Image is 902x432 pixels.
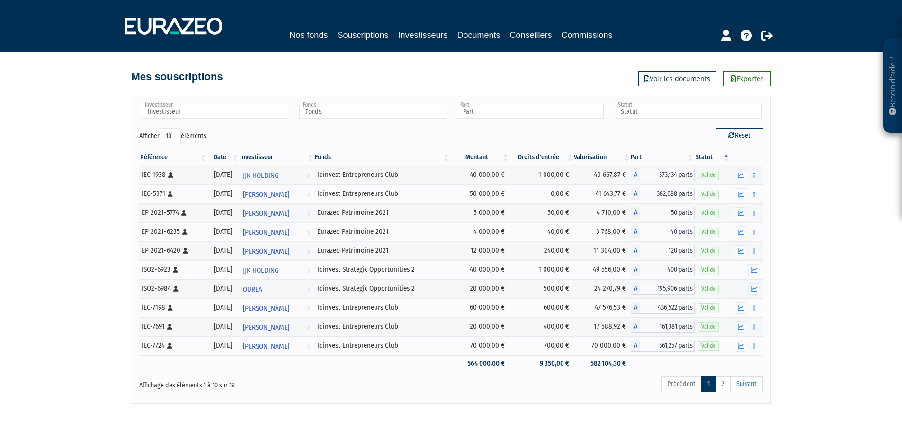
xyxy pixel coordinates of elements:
[168,172,173,178] i: [Français] Personne physique
[631,264,695,276] div: A - Idinvest Strategic Opportunities 2
[640,245,695,257] span: 120 parts
[210,170,236,180] div: [DATE]
[314,149,450,165] th: Fonds: activer pour trier la colonne par ordre croissant
[239,317,314,336] a: [PERSON_NAME]
[239,222,314,241] a: [PERSON_NAME]
[730,376,763,392] a: Suivant
[450,298,509,317] td: 60 000,00 €
[631,226,640,238] span: A
[139,375,391,390] div: Affichage des éléments 1 à 10 sur 19
[207,149,239,165] th: Date: activer pour trier la colonne par ordre croissant
[182,229,188,235] i: [Français] Personne physique
[631,283,695,295] div: A - Idinvest Strategic Opportunities 2
[509,355,574,372] td: 9 350,00 €
[142,246,204,256] div: EP 2021-6420
[317,170,447,180] div: Idinvest Entrepreneurs Club
[168,191,173,197] i: [Français] Personne physique
[631,340,695,352] div: A - Idinvest Entrepreneurs Club
[450,355,509,372] td: 564 000,00 €
[450,336,509,355] td: 70 000,00 €
[509,298,574,317] td: 600,00 €
[509,241,574,260] td: 240,00 €
[317,340,447,350] div: Idinvest Entrepreneurs Club
[640,169,695,181] span: 373,134 parts
[239,298,314,317] a: [PERSON_NAME]
[243,300,289,317] span: [PERSON_NAME]
[631,226,695,238] div: A - Eurazeo Patrimoine 2021
[574,184,631,203] td: 41 643,77 €
[640,321,695,333] span: 161,381 parts
[631,321,695,333] div: A - Idinvest Entrepreneurs Club
[698,341,719,350] span: Valide
[450,241,509,260] td: 12 000,00 €
[317,246,447,256] div: Eurazeo Patrimoine 2021
[631,169,640,181] span: A
[243,224,289,241] span: [PERSON_NAME]
[243,281,262,298] span: OUREA
[168,305,173,311] i: [Français] Personne physique
[142,340,204,350] div: IEC-7724
[631,188,640,200] span: A
[337,28,388,43] a: Souscriptions
[210,322,236,331] div: [DATE]
[631,245,695,257] div: A - Eurazeo Patrimoine 2021
[716,128,763,143] button: Reset
[167,324,172,330] i: [Français] Personne physique
[509,336,574,355] td: 700,00 €
[715,376,731,392] a: 2
[450,165,509,184] td: 40 000,00 €
[307,224,310,241] i: Voir l'investisseur
[631,188,695,200] div: A - Idinvest Entrepreneurs Club
[574,298,631,317] td: 47 576,53 €
[307,281,310,298] i: Voir l'investisseur
[631,302,640,314] span: A
[243,243,289,260] span: [PERSON_NAME]
[631,169,695,181] div: A - Idinvest Entrepreneurs Club
[181,210,187,216] i: [Français] Personne physique
[243,186,289,203] span: [PERSON_NAME]
[698,285,719,294] span: Valide
[243,338,289,355] span: [PERSON_NAME]
[631,207,695,219] div: A - Eurazeo Patrimoine 2021
[509,149,574,165] th: Droits d'entrée: activer pour trier la colonne par ordre croissant
[139,149,207,165] th: Référence : activer pour trier la colonne par ordre croissant
[574,203,631,222] td: 4 710,00 €
[509,260,574,279] td: 1 000,00 €
[695,149,731,165] th: Statut : activer pour trier la colonne par ordre d&eacute;croissant
[698,266,719,275] span: Valide
[307,338,310,355] i: Voir l'investisseur
[243,319,289,336] span: [PERSON_NAME]
[307,319,310,336] i: Voir l'investisseur
[640,302,695,314] span: 436,522 parts
[698,303,719,313] span: Valide
[450,203,509,222] td: 5 000,00 €
[574,355,631,372] td: 582 104,30 €
[210,303,236,313] div: [DATE]
[574,165,631,184] td: 40 667,87 €
[698,322,719,331] span: Valide
[317,265,447,275] div: Idinvest Strategic Opportunities 2
[317,189,447,199] div: Idinvest Entrepreneurs Club
[510,28,552,42] a: Conseillers
[317,284,447,294] div: Idinvest Strategic Opportunities 2
[574,317,631,336] td: 17 588,92 €
[701,376,716,392] a: 1
[210,246,236,256] div: [DATE]
[210,340,236,350] div: [DATE]
[398,28,447,42] a: Investisseurs
[239,279,314,298] a: OUREA
[640,226,695,238] span: 40 parts
[307,300,310,317] i: Voir l'investisseur
[210,208,236,218] div: [DATE]
[450,317,509,336] td: 20 000,00 €
[132,71,223,83] h4: Mes souscriptions
[640,264,695,276] span: 400 parts
[638,71,716,86] a: Voir les documents
[317,208,447,218] div: Eurazeo Patrimoine 2021
[139,128,206,144] label: Afficher éléments
[574,149,631,165] th: Valorisation: activer pour trier la colonne par ordre croissant
[173,267,178,273] i: [Français] Personne physique
[239,203,314,222] a: [PERSON_NAME]
[450,184,509,203] td: 50 000,00 €
[307,262,310,279] i: Voir l'investisseur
